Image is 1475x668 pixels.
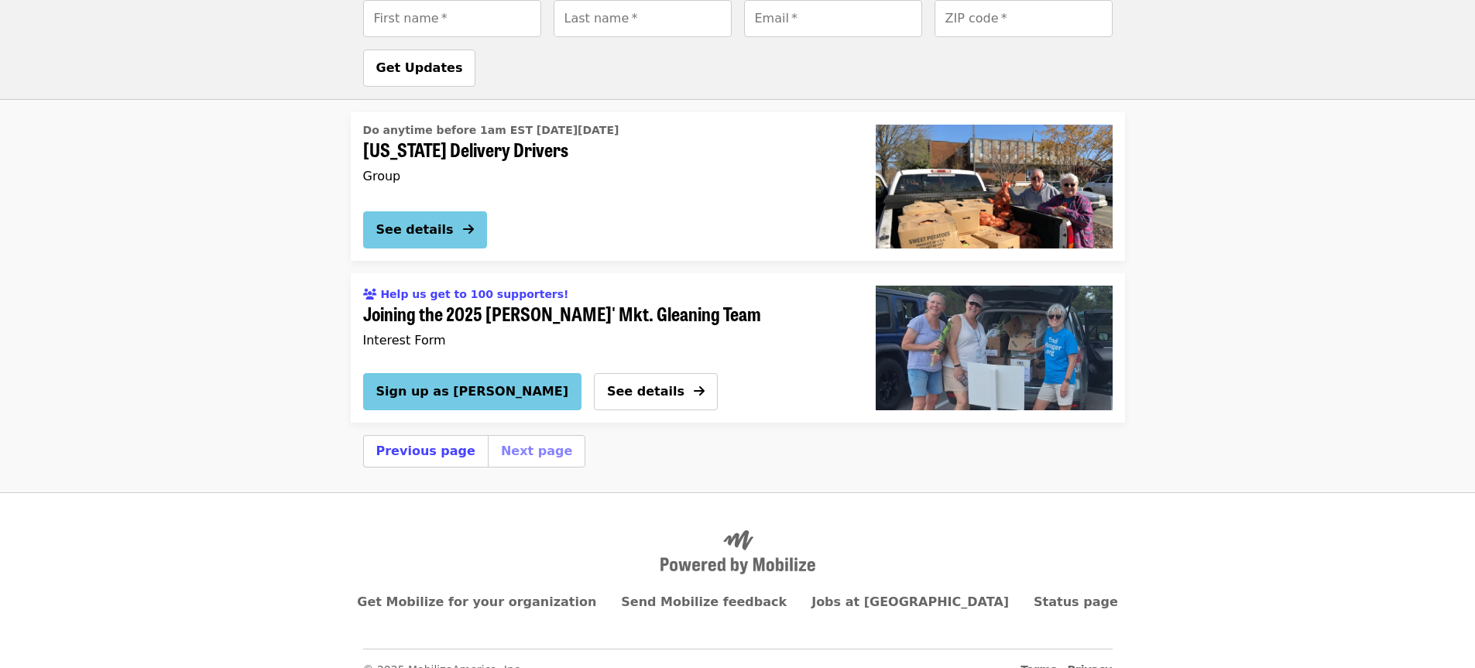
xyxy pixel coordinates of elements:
i: arrow-right icon [463,222,474,237]
i: arrow-right icon [694,384,705,399]
a: Status page [1034,594,1118,609]
a: Jobs at [GEOGRAPHIC_DATA] [811,594,1009,609]
i: users icon [363,288,377,301]
a: See details for "Joining the 2025 Montgomery Farmers' Mkt. Gleaning Team" [363,279,839,356]
nav: Primary footer navigation [363,593,1113,611]
div: See details [376,221,454,239]
button: See details [363,211,487,248]
button: See details [594,373,718,410]
span: Help us get to 100 supporters! [380,288,568,300]
a: Send Mobilize feedback [621,594,787,609]
img: Joining the 2025 Montgomery Farmers' Mkt. Gleaning Team organized by Society of St. Andrew [876,286,1113,409]
a: See details for "Alabama Delivery Drivers" [351,112,1125,261]
span: [US_STATE] Delivery Drivers [363,139,851,161]
button: Next page [501,442,572,461]
button: Previous page [376,442,475,461]
span: Group [363,169,401,183]
a: Next page [501,444,572,458]
a: Get Mobilize for your organization [357,594,596,609]
span: Sign up as [PERSON_NAME] [376,382,568,401]
button: Get Updates [363,50,476,87]
span: Interest Form [363,333,446,348]
span: Do anytime before 1am EST [DATE][DATE] [363,124,619,136]
img: Alabama Delivery Drivers organized by Society of St. Andrew [876,125,1113,248]
button: Sign up as [PERSON_NAME] [363,373,581,410]
span: Get Updates [376,60,463,75]
span: See details [607,384,684,399]
img: Powered by Mobilize [660,530,815,575]
a: Previous page [376,444,475,458]
a: Joining the 2025 Montgomery Farmers' Mkt. Gleaning Team [863,273,1125,422]
span: Joining the 2025 [PERSON_NAME]' Mkt. Gleaning Team [363,303,839,325]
